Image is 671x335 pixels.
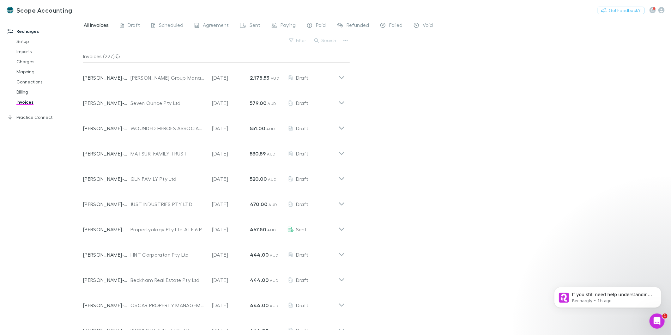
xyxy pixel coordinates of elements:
span: AUD [270,253,278,258]
strong: 551.00 [250,125,265,131]
p: [DATE] [212,327,250,334]
div: [PERSON_NAME] Group Management Services Pty Ltd [130,74,206,82]
span: AUD [270,303,278,308]
p: [DATE] [212,175,250,183]
strong: 579.00 [250,100,266,106]
div: Beckham Real Estate Pty Ltd [130,276,206,284]
strong: 467.50 [250,226,266,233]
h3: Scope Accounting [16,6,72,14]
strong: 470.00 [250,201,267,207]
img: Scope Accounting's Logo [6,6,14,14]
div: [PERSON_NAME]-0116Propertyology Pty Ltd ATF 6 Point Group Trust[DATE]467.50 AUDSent [78,214,350,240]
span: AUD [266,126,275,131]
p: [DATE] [212,99,250,107]
div: PROPERTY RULE PTY LTD [130,327,206,334]
div: OSCAR PROPERTY MANAGEMENT UNIT TRUST [130,301,206,309]
iframe: Intercom live chat [650,314,665,329]
span: AUD [268,101,276,106]
div: QLN FAMILY Pty Ltd [130,175,206,183]
button: Got Feedback? [598,7,644,14]
p: [PERSON_NAME]-0062 [83,150,130,157]
span: Draft [296,302,308,308]
div: [PERSON_NAME]-0047WOUNDED HEROES ASSOCIATION INC.[DATE]551.00 AUDDraft [78,113,350,138]
div: Seven Ounce Pty Ltd [130,99,206,107]
p: [PERSON_NAME]-0184 [83,99,130,107]
a: Charges [10,57,87,67]
p: [PERSON_NAME]-0106 [83,175,130,183]
a: Setup [10,36,87,46]
span: Draft [296,100,308,106]
p: [DATE] [212,251,250,259]
span: Paying [281,22,296,30]
button: Search [311,37,340,44]
a: Billing [10,87,87,97]
span: Draft [296,201,308,207]
strong: 520.00 [250,176,267,182]
a: Invoices [10,97,87,107]
span: Sent [250,22,260,30]
p: [PERSON_NAME]-0047 [83,125,130,132]
span: Draft [296,176,308,182]
span: Draft [296,277,308,283]
p: [DATE] [212,200,250,208]
p: [DATE] [212,125,250,132]
span: 1 [662,314,668,319]
p: [PERSON_NAME]-0116 [83,226,130,233]
span: AUD [271,76,279,81]
span: Draft [128,22,140,30]
p: [PERSON_NAME]-0215 [83,74,130,82]
div: [PERSON_NAME]-0195HNT Corporaton Pty Ltd[DATE]444.00 AUDDraft [78,240,350,265]
p: [PERSON_NAME]-0171 [83,276,130,284]
div: [PERSON_NAME]-0171Beckham Real Estate Pty Ltd[DATE]444.00 AUDDraft [78,265,350,290]
div: [PERSON_NAME]-0062MATSURI FAMILY TRUST[DATE]530.59 AUDDraft [78,138,350,164]
a: Scope Accounting [3,3,76,18]
strong: 444.00 [250,252,269,258]
div: [PERSON_NAME]-0106QLN FAMILY Pty Ltd[DATE]520.00 AUDDraft [78,164,350,189]
p: [PERSON_NAME]-0045 [83,327,130,334]
p: [DATE] [212,276,250,284]
span: Draft [296,252,308,258]
strong: 444.00 [250,327,269,334]
span: Draft [296,150,308,156]
div: WOUNDED HEROES ASSOCIATION INC. [130,125,206,132]
a: Mapping [10,67,87,77]
span: All invoices [84,22,109,30]
p: [DATE] [212,301,250,309]
p: [DATE] [212,150,250,157]
iframe: Intercom notifications message [545,274,671,318]
div: MATSURI FAMILY TRUST [130,150,206,157]
p: [DATE] [212,226,250,233]
a: Practice Connect [1,112,87,122]
strong: 530.59 [250,150,266,157]
p: [DATE] [212,74,250,82]
span: AUD [270,329,278,333]
span: AUD [270,278,278,283]
span: AUD [268,177,276,182]
span: Refunded [347,22,369,30]
a: Recharges [1,26,87,36]
span: Failed [389,22,402,30]
span: Draft [296,75,308,81]
span: Void [423,22,433,30]
div: Propertyology Pty Ltd ATF 6 Point Group Trust [130,226,206,233]
button: Filter [286,37,310,44]
span: AUD [269,202,277,207]
span: AUD [267,228,276,232]
strong: 2,178.53 [250,75,269,81]
span: Draft [296,327,308,333]
a: Imports [10,46,87,57]
div: HNT Corporaton Pty Ltd [130,251,206,259]
strong: 444.00 [250,302,269,308]
div: [PERSON_NAME]-0076OSCAR PROPERTY MANAGEMENT UNIT TRUST[DATE]444.00 AUDDraft [78,290,350,315]
div: [PERSON_NAME]-0215[PERSON_NAME] Group Management Services Pty Ltd[DATE]2,178.53 AUDDraft [78,63,350,88]
a: Connections [10,77,87,87]
span: Draft [296,125,308,131]
span: Scheduled [159,22,183,30]
strong: 444.00 [250,277,269,283]
p: [PERSON_NAME]-0195 [83,251,130,259]
div: [PERSON_NAME]-0184Seven Ounce Pty Ltd[DATE]579.00 AUDDraft [78,88,350,113]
